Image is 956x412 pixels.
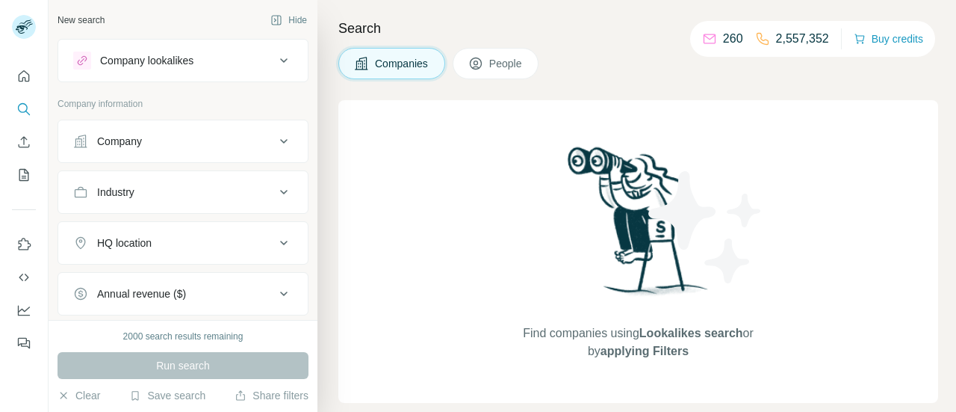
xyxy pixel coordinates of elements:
span: Find companies using or by [518,325,757,360]
div: Annual revenue ($) [97,286,186,301]
img: Surfe Illustration - Stars [639,160,773,295]
div: Industry [97,185,134,200]
h4: Search [338,18,938,39]
button: Company lookalikes [58,43,308,79]
button: Company [58,123,308,159]
button: Use Surfe on LinkedIn [12,231,36,258]
button: Search [12,96,36,123]
span: applying Filters [600,345,689,357]
span: People [489,56,524,71]
button: Quick start [12,63,36,90]
span: Companies [375,56,429,71]
button: Industry [58,174,308,210]
button: Dashboard [12,297,36,324]
img: Surfe Illustration - Woman searching with binoculars [561,143,716,310]
button: Share filters [235,388,308,403]
div: 2000 search results remaining [123,330,243,343]
button: Enrich CSV [12,129,36,156]
button: Feedback [12,330,36,357]
p: Company information [58,97,308,111]
button: Save search [129,388,205,403]
button: Use Surfe API [12,264,36,291]
div: Company [97,134,142,149]
div: Company lookalikes [100,53,193,68]
p: 2,557,352 [776,30,829,48]
p: 260 [723,30,743,48]
button: Clear [58,388,100,403]
button: Buy credits [854,28,923,49]
button: Annual revenue ($) [58,276,308,312]
button: My lists [12,162,36,188]
div: New search [58,13,105,27]
button: HQ location [58,225,308,261]
div: HQ location [97,236,152,250]
button: Hide [260,9,317,31]
span: Lookalikes search [639,327,743,339]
